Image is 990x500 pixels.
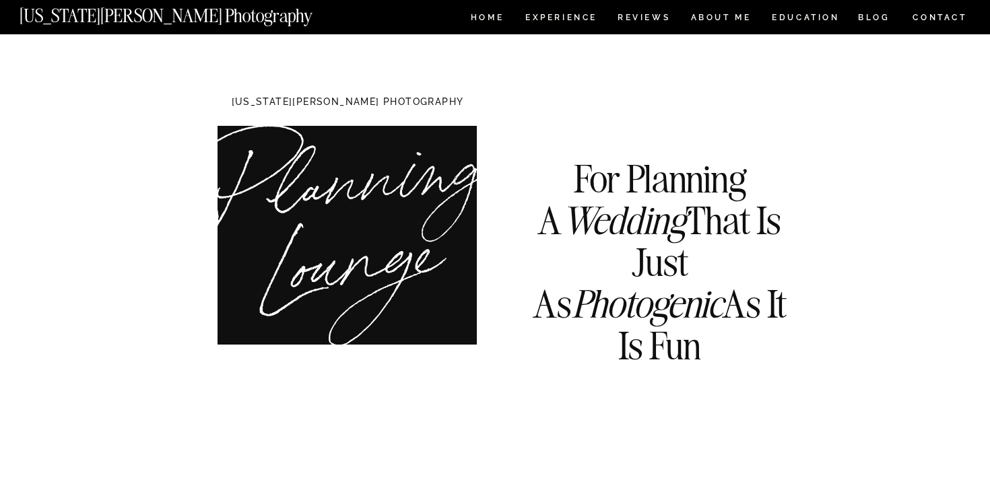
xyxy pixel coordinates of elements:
[519,158,801,312] h3: For Planning A That Is Just As As It Is Fun
[912,10,968,25] a: CONTACT
[618,13,668,25] a: REVIEWS
[468,13,506,25] a: HOME
[525,13,596,25] a: Experience
[770,13,841,25] a: EDUCATION
[203,144,501,295] h1: Planning Lounge
[209,97,486,110] h1: [US_STATE][PERSON_NAME] PHOTOGRAPHY
[572,280,723,328] i: Photogenic
[690,13,752,25] a: ABOUT ME
[562,197,686,244] i: Wedding
[858,13,890,25] a: BLOG
[20,7,358,18] a: [US_STATE][PERSON_NAME] Photography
